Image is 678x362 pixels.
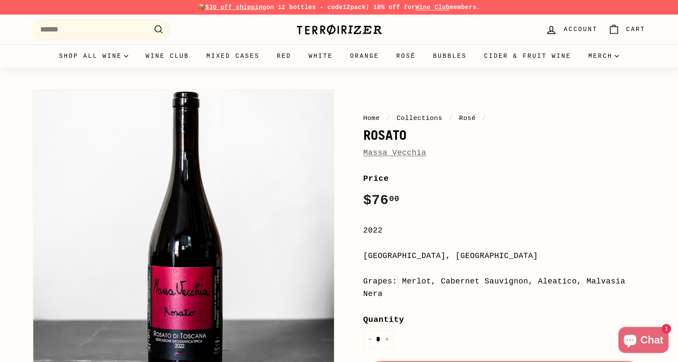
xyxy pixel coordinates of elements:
div: 2022 [363,224,646,237]
summary: Merch [580,44,628,68]
label: Quantity [363,313,646,326]
button: Increase item quantity by one [381,331,394,348]
inbox-online-store-chat: Shopify online store chat [616,327,671,355]
a: Mixed Cases [198,44,268,68]
a: Bubbles [424,44,475,68]
a: Red [268,44,300,68]
p: 📦 on 12 bottles - code | 10% off for members. [33,3,646,12]
span: $30 off shipping [205,4,267,11]
strong: 12pack [343,4,366,11]
div: Primary [16,44,663,68]
a: Cider & Fruit Wine [476,44,580,68]
span: $76 [363,192,400,208]
input: quantity [363,331,394,348]
sup: 00 [389,194,399,204]
a: Account [540,17,602,42]
summary: Shop all wine [50,44,137,68]
a: Wine Club [137,44,198,68]
button: Reduce item quantity by one [363,331,376,348]
label: Price [363,172,646,185]
span: Account [564,25,597,34]
div: Grapes: Merlot, Cabernet Sauvignon, Aleatico, Malvasia Nera [363,275,646,300]
a: Massa Vecchia [363,148,426,157]
nav: breadcrumbs [363,113,646,123]
h1: Rosato [363,128,646,142]
a: Cart [603,17,651,42]
span: / [384,114,393,122]
span: / [447,114,455,122]
a: Home [363,114,380,122]
span: Cart [626,25,646,34]
a: Orange [341,44,388,68]
a: Rosé [388,44,424,68]
a: White [300,44,341,68]
span: / [480,114,489,122]
a: Collections [397,114,442,122]
div: [GEOGRAPHIC_DATA], [GEOGRAPHIC_DATA] [363,250,646,262]
a: Rosé [459,114,476,122]
a: Wine Club [415,4,450,11]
